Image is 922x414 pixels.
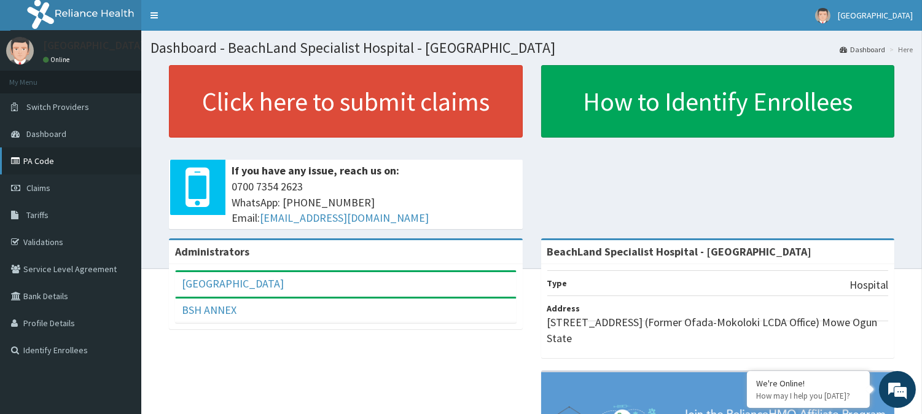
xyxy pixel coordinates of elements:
p: [STREET_ADDRESS] (Former Ofada-Mokoloki LCDA Office) Mowe Ogun State [547,314,889,346]
a: [EMAIL_ADDRESS][DOMAIN_NAME] [260,211,429,225]
strong: BeachLand Specialist Hospital - [GEOGRAPHIC_DATA] [547,244,812,259]
span: Switch Providers [26,101,89,112]
p: [GEOGRAPHIC_DATA] [43,40,144,51]
span: Claims [26,182,50,193]
b: Type [547,278,568,289]
a: BSH ANNEX [182,303,236,317]
li: Here [886,44,913,55]
span: Dashboard [26,128,66,139]
a: Dashboard [840,44,885,55]
b: Administrators [175,244,249,259]
span: [GEOGRAPHIC_DATA] [838,10,913,21]
p: How may I help you today? [756,391,861,401]
h1: Dashboard - BeachLand Specialist Hospital - [GEOGRAPHIC_DATA] [150,40,913,56]
p: Hospital [850,277,888,293]
a: [GEOGRAPHIC_DATA] [182,276,284,291]
div: We're Online! [756,378,861,389]
span: Tariffs [26,209,49,221]
b: If you have any issue, reach us on: [232,163,399,178]
img: User Image [815,8,830,23]
img: User Image [6,37,34,64]
b: Address [547,303,580,314]
a: Online [43,55,72,64]
span: 0700 7354 2623 WhatsApp: [PHONE_NUMBER] Email: [232,179,517,226]
a: How to Identify Enrollees [541,65,895,138]
a: Click here to submit claims [169,65,523,138]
